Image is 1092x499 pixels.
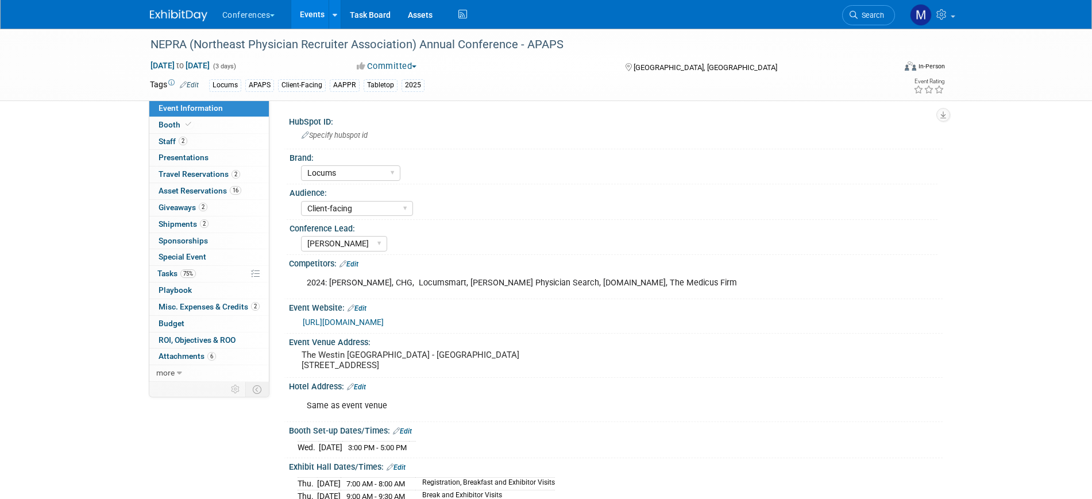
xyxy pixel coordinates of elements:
div: Client-Facing [278,79,326,91]
span: 3:00 PM - 5:00 PM [348,443,407,452]
span: Presentations [159,153,209,162]
span: (3 days) [212,63,236,70]
span: Tasks [157,269,196,278]
span: 7:00 AM - 8:00 AM [346,479,405,488]
a: Presentations [149,150,269,166]
span: Misc. Expenses & Credits [159,302,260,311]
span: Giveaways [159,203,207,212]
a: Special Event [149,249,269,265]
a: Search [842,5,895,25]
span: Special Event [159,252,206,261]
div: Brand: [290,149,937,164]
div: Same as event venue [299,394,816,417]
a: [URL][DOMAIN_NAME] [303,318,384,327]
div: Conference Lead: [290,220,937,234]
td: Personalize Event Tab Strip [226,382,246,397]
td: Wed. [298,442,319,454]
div: Event Format [827,60,946,77]
div: Event Venue Address: [289,334,943,348]
a: Edit [348,304,366,312]
span: 75% [180,269,196,278]
span: Budget [159,319,184,328]
img: Marygrace LeGros [910,4,932,26]
a: Travel Reservations2 [149,167,269,183]
td: Tags [150,79,199,92]
span: Specify hubspot id [302,131,368,140]
span: Attachments [159,351,216,361]
pre: The Westin [GEOGRAPHIC_DATA] - [GEOGRAPHIC_DATA] [STREET_ADDRESS] [302,350,549,370]
a: Tasks75% [149,266,269,282]
a: Staff2 [149,134,269,150]
i: Booth reservation complete [186,121,191,127]
div: NEPRA (Northeast Physician Recruiter Association) Annual Conference - APAPS [146,34,878,55]
span: to [175,61,186,70]
a: Giveaways2 [149,200,269,216]
span: Staff [159,137,187,146]
a: Attachments6 [149,349,269,365]
a: Edit [387,463,406,471]
span: 2 [179,137,187,145]
span: Travel Reservations [159,169,240,179]
span: more [156,368,175,377]
span: 2 [231,170,240,179]
div: In-Person [918,62,945,71]
a: Edit [393,427,412,435]
div: Booth Set-up Dates/Times: [289,422,943,437]
a: Budget [149,316,269,332]
td: [DATE] [317,478,341,490]
div: Event Website: [289,299,943,314]
div: Audience: [290,184,937,199]
div: 2025 [402,79,425,91]
div: Locums [209,79,241,91]
td: Registration, Breakfast and Exhibitor Visits [415,478,555,490]
td: [DATE] [319,442,342,454]
div: Tabletop [364,79,398,91]
div: Event Rating [913,79,944,84]
span: Sponsorships [159,236,208,245]
img: Format-Inperson.png [905,61,916,71]
img: ExhibitDay [150,10,207,21]
span: [GEOGRAPHIC_DATA], [GEOGRAPHIC_DATA] [634,63,777,72]
div: Exhibit Hall Dates/Times: [289,458,943,473]
span: Shipments [159,219,209,229]
a: Edit [339,260,358,268]
a: Sponsorships [149,233,269,249]
span: Asset Reservations [159,186,241,195]
span: [DATE] [DATE] [150,60,210,71]
span: Booth [159,120,194,129]
a: Event Information [149,100,269,117]
button: Committed [353,60,421,72]
span: Event Information [159,103,223,113]
a: Edit [180,81,199,89]
span: 2 [200,219,209,228]
td: Toggle Event Tabs [245,382,269,397]
span: 16 [230,186,241,195]
a: ROI, Objectives & ROO [149,332,269,349]
a: Edit [347,383,366,391]
td: Thu. [298,478,317,490]
a: Shipments2 [149,216,269,233]
div: 2024: [PERSON_NAME], CHG, Locumsmart, [PERSON_NAME] Physician Search, [DOMAIN_NAME], The Medicus ... [299,272,816,295]
a: more [149,365,269,381]
div: HubSpot ID: [289,113,943,127]
span: 2 [251,302,260,311]
div: AAPPR [330,79,360,91]
span: 6 [207,352,216,361]
a: Asset Reservations16 [149,183,269,199]
span: ROI, Objectives & ROO [159,335,236,345]
span: Playbook [159,285,192,295]
div: Hotel Address: [289,378,943,393]
span: 2 [199,203,207,211]
div: Competitors: [289,255,943,270]
span: Search [858,11,884,20]
a: Playbook [149,283,269,299]
a: Misc. Expenses & Credits2 [149,299,269,315]
a: Booth [149,117,269,133]
div: APAPS [245,79,274,91]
